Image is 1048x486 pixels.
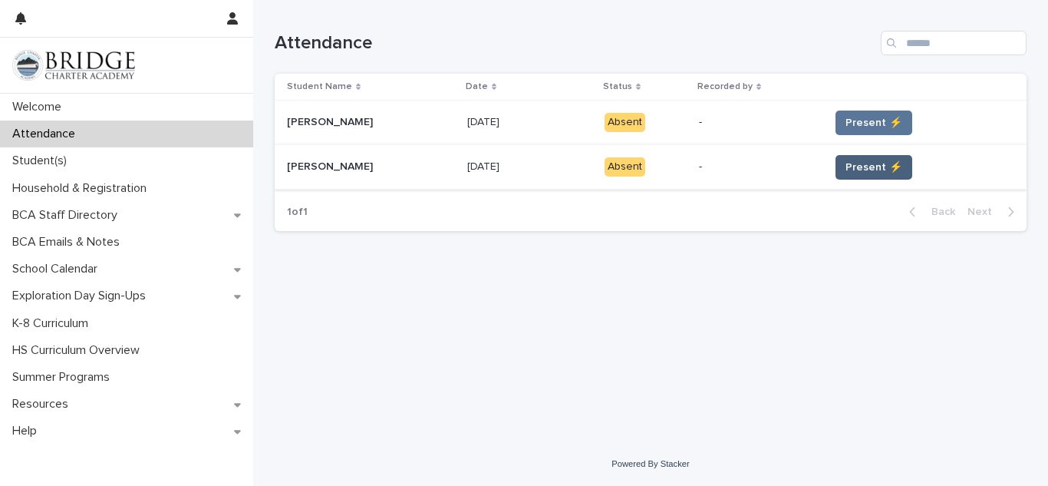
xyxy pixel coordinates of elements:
[697,78,753,95] p: Recorded by
[699,160,817,174] p: -
[6,208,130,223] p: BCA Staff Directory
[275,145,1027,190] tr: [PERSON_NAME][PERSON_NAME] [DATE][DATE] Absent-Present ⚡
[12,50,135,81] img: V1C1m3IdTEidaUdm9Hs0
[275,32,875,55] h1: Attendance
[6,370,122,385] p: Summer Programs
[6,289,158,303] p: Exploration Day Sign-Ups
[466,78,488,95] p: Date
[881,31,1027,55] input: Search
[275,101,1027,145] tr: [PERSON_NAME][PERSON_NAME] [DATE][DATE] Absent-Present ⚡
[287,78,352,95] p: Student Name
[287,157,376,174] p: [PERSON_NAME]
[287,113,376,129] p: [PERSON_NAME]
[961,205,1027,219] button: Next
[467,113,503,129] p: [DATE]
[922,207,955,217] span: Back
[605,113,645,132] div: Absent
[845,160,902,175] span: Present ⚡
[6,262,110,276] p: School Calendar
[611,459,689,468] a: Powered By Stacker
[699,116,817,129] p: -
[603,78,632,95] p: Status
[6,235,132,250] p: BCA Emails & Notes
[275,193,320,231] p: 1 of 1
[6,424,49,438] p: Help
[845,115,902,131] span: Present ⚡
[897,205,961,219] button: Back
[835,155,912,180] button: Present ⚡
[6,100,74,114] p: Welcome
[967,207,1001,217] span: Next
[6,127,87,141] p: Attendance
[6,343,152,358] p: HS Curriculum Overview
[6,154,79,168] p: Student(s)
[605,157,645,177] div: Absent
[835,111,912,135] button: Present ⚡
[6,316,101,331] p: K-8 Curriculum
[6,397,81,412] p: Resources
[467,157,503,174] p: [DATE]
[6,181,159,196] p: Household & Registration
